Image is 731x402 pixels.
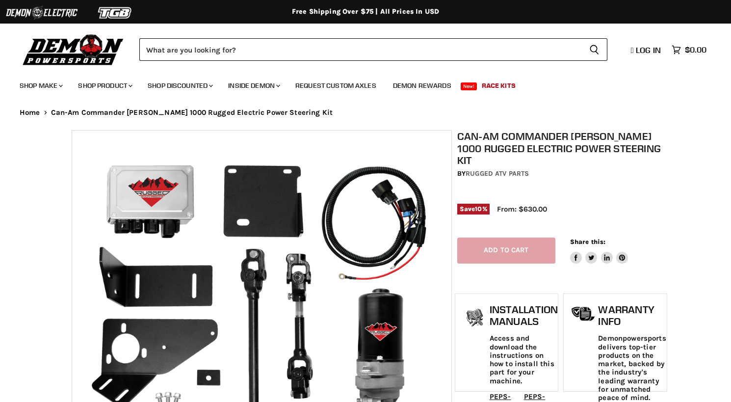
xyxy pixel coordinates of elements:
img: warranty-icon.png [571,306,596,322]
h1: Can-Am Commander [PERSON_NAME] 1000 Rugged Electric Power Steering Kit [457,130,665,166]
a: Shop Discounted [140,76,219,96]
span: Save % [457,204,490,214]
span: $0.00 [685,45,706,54]
ul: Main menu [12,72,704,96]
h1: Installation Manuals [490,304,558,327]
span: Share this: [570,238,605,245]
aside: Share this: [570,238,628,264]
img: TGB Logo 2 [78,3,152,22]
span: Log in [636,45,661,55]
a: Shop Make [12,76,69,96]
a: $0.00 [667,43,711,57]
a: Rugged ATV Parts [466,169,529,178]
form: Product [139,38,607,61]
button: Search [581,38,607,61]
input: Search [139,38,581,61]
img: Demon Electric Logo 2 [5,3,78,22]
p: Demonpowersports delivers top-tier products on the market, backed by the industry's leading warra... [598,334,666,402]
a: Request Custom Axles [288,76,384,96]
img: install_manual-icon.png [463,306,487,331]
a: Inside Demon [221,76,286,96]
span: 10 [475,205,482,213]
span: Can-Am Commander [PERSON_NAME] 1000 Rugged Electric Power Steering Kit [51,108,333,117]
div: by [457,168,665,179]
img: Demon Powersports [20,32,127,67]
a: Home [20,108,40,117]
span: New! [461,82,477,90]
span: From: $630.00 [497,205,547,214]
a: Demon Rewards [386,76,459,96]
a: Race Kits [474,76,523,96]
p: Access and download the instructions on how to install this part for your machine. [490,334,558,385]
h1: Warranty Info [598,304,666,327]
a: Log in [627,46,667,54]
a: Shop Product [71,76,138,96]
